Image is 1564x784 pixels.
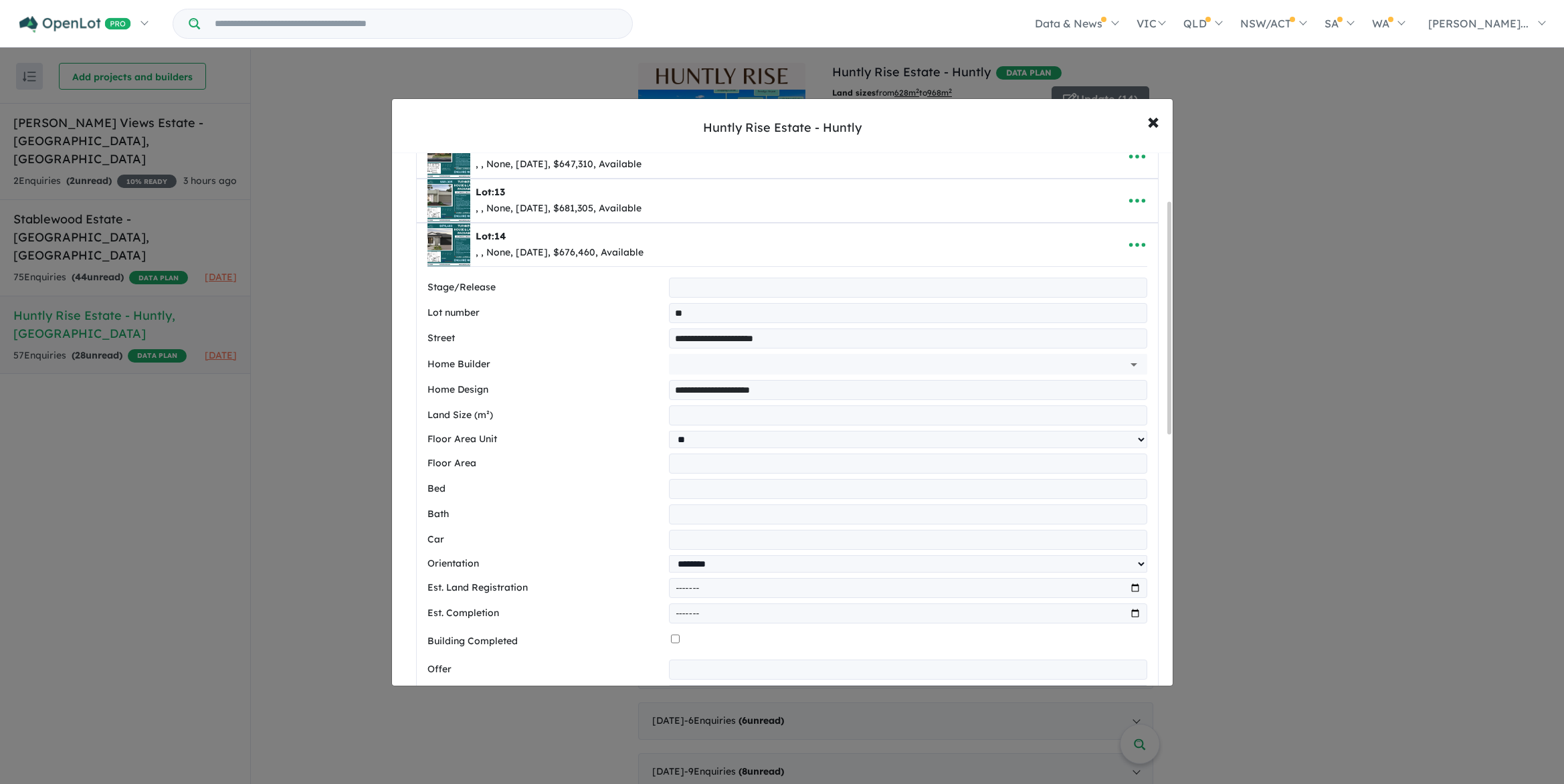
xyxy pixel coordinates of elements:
label: Building Completed [427,633,666,650]
label: Home Design [427,382,664,398]
span: 13 [494,186,505,198]
div: , , None, [DATE], $647,310, Available [476,157,642,173]
label: Est. Land Registration [427,580,664,596]
label: Floor Area Unit [427,431,664,448]
label: Offer [427,662,664,678]
label: Est. Completion [427,605,664,621]
label: Orientation [427,556,664,572]
img: Huntly%20Rise%20Estate%20-%20Huntly%20-%20Lot%2014___1756279551.png [427,223,470,266]
b: Lot: [476,230,506,242]
label: Land Size (m²) [427,407,664,423]
img: Openlot PRO Logo White [19,16,131,33]
img: Huntly%20Rise%20Estate%20-%20Huntly%20-%20Lot%2013___1756276577.png [427,179,470,222]
div: , , None, [DATE], $681,305, Available [476,201,642,217]
span: 14 [494,230,506,242]
b: Lot: [476,186,505,198]
label: Home Builder [427,357,664,373]
img: Huntly%20Rise%20Estate%20-%20Huntly%20-%20Lot%2012___1756350033.png [427,135,470,178]
label: Lot number [427,305,664,321]
label: Bed [427,481,664,497]
label: Street [427,330,664,347]
span: × [1147,106,1159,135]
input: Try estate name, suburb, builder or developer [203,9,629,38]
button: Open [1125,355,1143,374]
span: [PERSON_NAME]... [1428,17,1529,30]
label: Bath [427,506,664,522]
div: Huntly Rise Estate - Huntly [703,119,862,136]
label: Car [427,532,664,548]
div: , , None, [DATE], $676,460, Available [476,245,644,261]
label: Stage/Release [427,280,664,296]
label: Floor Area [427,456,664,472]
